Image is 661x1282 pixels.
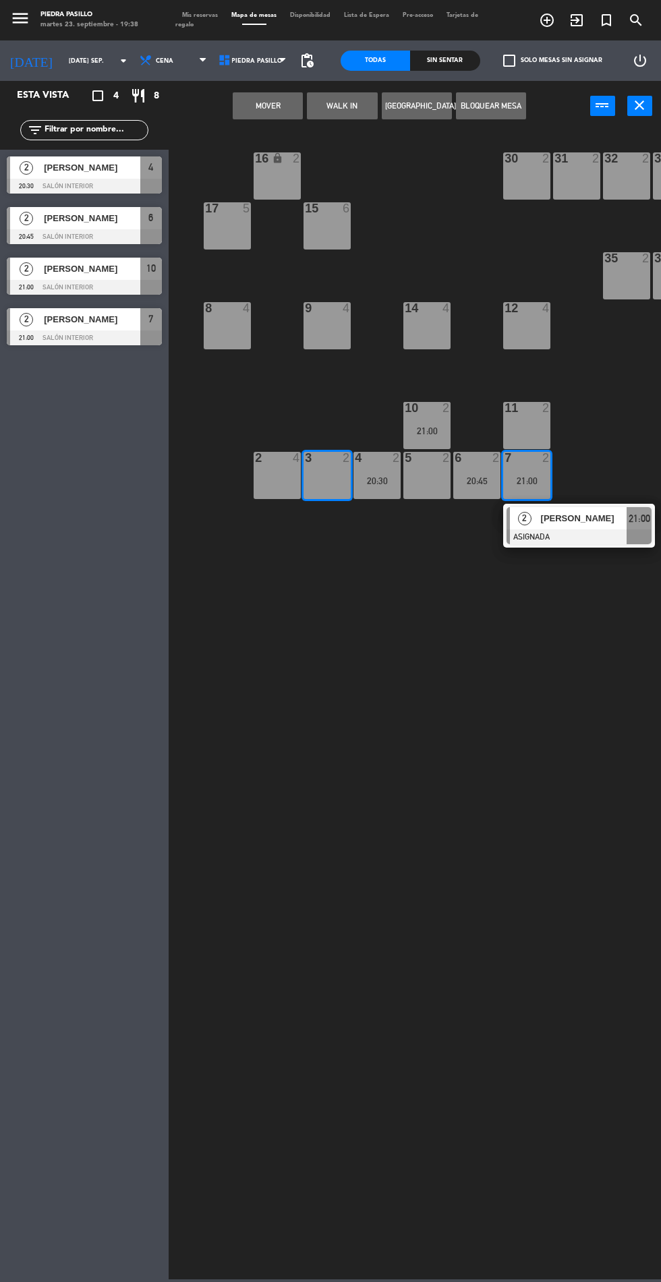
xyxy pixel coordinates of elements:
[654,152,655,165] div: 33
[542,152,550,165] div: 2
[505,152,505,165] div: 30
[442,452,451,464] div: 2
[272,152,283,164] i: lock
[115,53,132,69] i: arrow_drop_down
[503,476,550,486] div: 21:00
[554,152,555,165] div: 31
[382,92,452,119] button: [GEOGRAPHIC_DATA]
[40,10,138,20] div: Piedra Pasillo
[44,161,140,175] span: [PERSON_NAME]
[343,452,351,464] div: 2
[604,152,605,165] div: 32
[343,302,351,314] div: 4
[595,97,611,113] i: power_input
[629,511,650,527] span: 21:00
[130,88,146,104] i: restaurant
[307,92,377,119] button: WALK IN
[255,152,256,165] div: 16
[149,210,154,226] span: 6
[156,57,173,65] span: Cena
[283,12,337,18] span: Disponibilidad
[542,452,550,464] div: 2
[149,159,154,175] span: 4
[628,12,644,28] i: search
[598,12,614,28] i: turned_in_not
[10,8,30,28] i: menu
[592,152,600,165] div: 2
[403,426,451,436] div: 21:00
[442,302,451,314] div: 4
[305,452,306,464] div: 3
[393,452,401,464] div: 2
[20,262,33,276] span: 2
[654,252,655,264] div: 36
[149,311,154,327] span: 7
[642,252,650,264] div: 2
[539,12,555,28] i: add_circle_outline
[255,452,256,464] div: 2
[113,88,119,104] span: 4
[503,55,515,67] span: check_box_outline_blank
[337,12,396,18] span: Lista de Espera
[518,512,531,525] span: 2
[505,302,505,314] div: 12
[503,55,602,67] label: Solo mesas sin asignar
[44,312,140,326] span: [PERSON_NAME]
[505,402,505,414] div: 11
[343,202,351,214] div: 6
[642,152,650,165] div: 2
[7,88,97,104] div: Esta vista
[44,211,140,225] span: [PERSON_NAME]
[492,452,500,464] div: 2
[20,161,33,175] span: 2
[293,152,301,165] div: 2
[232,57,283,65] span: Piedra Pasillo
[456,92,526,119] button: Bloquear Mesa
[175,12,225,18] span: Mis reservas
[20,313,33,326] span: 2
[542,302,550,314] div: 4
[205,202,206,214] div: 17
[505,452,505,464] div: 7
[243,302,251,314] div: 4
[627,96,652,116] button: close
[442,402,451,414] div: 2
[569,12,585,28] i: exit_to_app
[40,20,138,30] div: martes 23. septiembre - 19:38
[632,97,648,113] i: close
[233,92,303,119] button: Mover
[154,88,159,104] span: 8
[305,302,306,314] div: 9
[353,476,401,486] div: 20:30
[44,262,140,276] span: [PERSON_NAME]
[146,260,156,276] span: 10
[632,53,648,69] i: power_settings_new
[27,122,43,138] i: filter_list
[604,252,605,264] div: 35
[542,402,550,414] div: 2
[10,8,30,32] button: menu
[293,452,301,464] div: 4
[341,51,410,71] div: Todas
[410,51,480,71] div: Sin sentar
[243,202,251,214] div: 5
[90,88,106,104] i: crop_square
[453,476,500,486] div: 20:45
[20,212,33,225] span: 2
[299,53,315,69] span: pending_actions
[225,12,283,18] span: Mapa de mesas
[205,302,206,314] div: 8
[396,12,440,18] span: Pre-acceso
[590,96,615,116] button: power_input
[541,511,627,525] span: [PERSON_NAME]
[43,123,148,138] input: Filtrar por nombre...
[305,202,306,214] div: 15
